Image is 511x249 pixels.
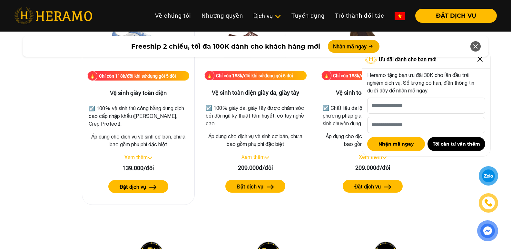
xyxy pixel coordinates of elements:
img: arrow_down.svg [148,157,152,159]
a: phone-icon [479,193,498,213]
img: fire.png [87,71,97,81]
div: Chỉ còn 188k/đôi khi sử dụng gói 5 đôi [216,72,293,79]
img: fire.png [204,71,214,81]
a: Đặt dịch vụ arrow [204,180,307,193]
button: Đặt dịch vụ [108,180,168,193]
a: Xem thêm [359,154,382,160]
div: 139.000/đôi [87,164,189,172]
img: arrow_down.svg [382,156,387,159]
img: fire.png [321,71,331,81]
a: Đặt dịch vụ arrow [87,180,189,193]
div: Chỉ còn 188k/đôi khi sử dụng gói 5 đôi [333,72,410,79]
img: arrow [267,185,274,189]
div: Chỉ còn 118k/đôi khi sử dụng gói 5 đôi [99,72,176,79]
p: ☑️ 100% giày da, giày tây được chăm sóc bởi đội ngũ kỹ thuật tâm huyết, có tay nghề cao. [206,104,306,127]
button: Nhận mã ngay [367,137,425,151]
img: arrow [384,185,391,189]
a: Tuyển dụng [286,9,330,23]
a: Trở thành đối tác [330,9,389,23]
div: Dịch vụ [253,12,281,20]
img: arrow_down.svg [265,156,269,159]
button: Đặt dịch vụ [343,180,403,193]
span: Freeship 2 chiều, tối đa 100K dành cho khách hàng mới [131,42,320,51]
a: Đặt dịch vụ arrow [321,180,424,193]
img: heramo-logo.png [14,7,92,24]
button: Đặt dịch vụ [225,180,285,193]
a: Nhượng quyền [196,9,248,23]
a: Xem thêm [241,154,265,160]
a: Về chúng tôi [150,9,196,23]
p: ☑️ 100% vệ sinh thủ công bằng dung dịch cao cấp nhập khẩu ([PERSON_NAME], Crep Protect). [89,104,188,128]
h3: Vệ sinh toàn diện giày da lộn [321,89,424,96]
div: 209.000đ/đôi [204,163,307,172]
button: Tôi cần tư vấn thêm [427,137,485,151]
img: arrow [149,185,157,190]
p: ☑️ Chất liệu da lộn, nubuck được áp dụng phương pháp giặt giày khô với dung dịch vệ sinh chuyên d... [323,104,423,127]
label: Đặt dịch vụ [354,183,381,190]
img: subToggleIcon [274,13,281,20]
button: ĐẶT DỊCH VỤ [415,9,497,23]
p: Áp dụng cho dịch vụ vệ sinh cơ bản, chưa bao gồm phụ phí đặc biệt [87,133,189,148]
div: 209.000đ/đôi [321,163,424,172]
a: ĐẶT DỊCH VỤ [410,13,497,19]
img: vn-flag.png [395,12,405,20]
a: Xem thêm [124,154,148,160]
p: Áp dụng cho dịch vụ vệ sinh cơ bản, chưa bao gồm phụ phí đặc biệt [321,132,424,148]
h3: Vệ sinh toàn diện giày da, giày tây [204,89,307,96]
p: Áp dụng cho dịch vụ vệ sinh cơ bản, chưa bao gồm phụ phí đặc biệt [204,132,307,148]
label: Đặt dịch vụ [237,183,263,190]
h3: Vệ sinh giày toàn diện [87,90,189,97]
label: Đặt dịch vụ [120,183,146,191]
p: Heramo tặng bạn ưu đãi 30K cho lần đầu trải nghiệm dịch vụ. Số lượng có hạn, điền thông tin dưới ... [367,71,485,94]
button: Nhận mã ngay [328,40,379,53]
img: phone-icon [485,199,492,207]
